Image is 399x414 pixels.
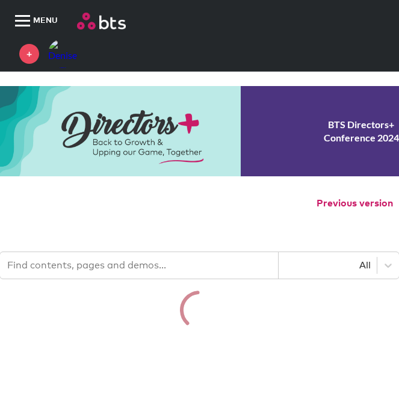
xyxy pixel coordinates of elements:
button: Previous version [317,197,393,210]
button: MENU [6,3,77,39]
a: Go home [77,13,393,29]
a: Profile [48,39,77,68]
div: All [285,258,371,271]
img: Denise Barrows [48,39,77,68]
span: MENU [33,3,63,39]
img: BTS Logo [77,13,126,29]
a: + [19,44,39,64]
